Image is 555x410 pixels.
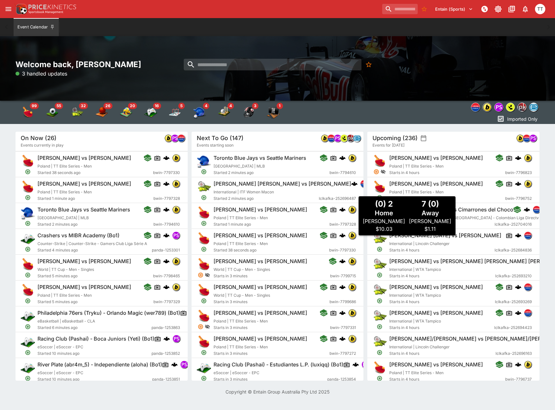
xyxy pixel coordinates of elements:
h6: River Plate (abr4m_5) - Independiente (aloha) (Bo1) [37,361,162,368]
img: bwin.png [348,335,355,342]
span: lclkafka-252693210 [495,273,532,279]
svg: Open [377,272,383,278]
input: search [382,4,418,14]
div: pandascore [334,134,341,142]
svg: Open [377,220,383,226]
span: bwin-7797328 [329,221,356,228]
img: bwin.png [348,154,355,161]
img: pandascore.png [173,335,180,342]
div: bwin [524,180,532,188]
img: tv_specials [267,106,280,119]
span: 55 [55,103,63,109]
img: Sportsbook Management [28,11,63,14]
h6: Toronto Blue Jays vs Seattle Mariners [214,155,306,161]
svg: Open [201,246,207,252]
span: lclkafka-252696487 [319,195,356,202]
img: lclkafka.png [533,206,540,213]
button: No Bookmarks [363,59,374,70]
h5: On Now (26) [21,134,57,142]
img: logo-cerberus.svg [163,155,170,161]
div: cerberus [524,206,530,213]
h6: Philadelphia 76ers (Tryku) - Orlando Magic (wer789) (Bo1) [37,310,180,316]
span: Started 2 minutes ago [37,221,153,228]
div: bwin [516,134,524,142]
img: tennis [70,106,83,119]
img: bwin.png [517,135,524,142]
div: Event type filters [16,101,286,124]
svg: Hidden [204,272,210,278]
p: 3 handled updates [16,70,67,77]
div: pandascore [494,103,503,112]
span: lclkafka-252694423 [494,324,532,331]
img: pandascore.png [173,232,180,239]
div: Esports [144,106,157,119]
div: cerberus [163,206,170,213]
h6: [PERSON_NAME] [DATE] vs [PERSON_NAME] [389,232,501,239]
div: cerberus [339,232,345,239]
span: Starts in 3 minutes [214,273,330,279]
img: esports.png [21,309,35,323]
div: Soccer [46,106,59,119]
img: bwin.png [348,232,355,239]
h6: [PERSON_NAME] vs [PERSON_NAME] [37,284,131,291]
img: logo-cerberus.svg [339,258,345,264]
img: esports.png [21,361,35,375]
h2: Welcome back, [PERSON_NAME] [16,59,188,69]
span: Started 1 minute ago [37,195,153,202]
img: logo-cerberus.svg [163,180,170,187]
img: logo-cerberus.svg [163,335,170,342]
div: cerberus [339,258,345,264]
p: Imported Only [507,116,538,122]
span: lclkafka-252684836 [495,247,532,253]
span: Starts in 4 hours [389,169,505,176]
h6: [PERSON_NAME] vs [PERSON_NAME] [37,155,131,161]
svg: Open [377,246,383,252]
div: pandascore [172,231,180,239]
img: pandascore.png [181,361,188,368]
h6: [PERSON_NAME] vs [PERSON_NAME] [214,258,307,265]
img: lsports.jpeg [506,103,515,111]
div: bwin [348,206,356,213]
span: panda-1253854 [327,376,356,383]
img: esports.png [197,361,211,375]
svg: Open [377,195,383,200]
button: Event Calendar [14,18,59,36]
img: logo-cerberus.svg [171,361,178,368]
span: 20 [128,103,137,109]
span: 26 [103,103,112,109]
img: logo-cerberus.svg [515,284,521,290]
img: pandascore.png [171,135,178,142]
svg: Hidden [381,169,386,174]
img: pandascore.png [334,135,341,142]
div: bwin [172,154,180,162]
span: [GEOGRAPHIC_DATA] | Basketball [GEOGRAPHIC_DATA] - Colombian Liga Directv [389,215,539,220]
span: 16 [153,103,161,109]
svg: Open [25,169,31,175]
span: Poland | TT Elite Series - Men [389,164,444,169]
div: Baseball [193,106,206,119]
img: logo-cerberus.svg [339,335,345,342]
span: World | TT Cup - Men - Singles [214,267,270,272]
div: bwin [348,231,356,239]
span: Started 1 minute ago [214,221,330,228]
span: Poland | TT Elite Series - Men [37,164,92,169]
svg: Open [201,169,207,175]
img: logo-cerberus.svg [163,284,170,290]
svg: Suspended [374,169,380,175]
span: 3 [252,103,258,109]
span: Started 38 seconds ago [37,169,153,176]
span: panda-1253852 [152,350,180,357]
h6: [PERSON_NAME] vs [PERSON_NAME] [214,310,307,316]
img: basketball [95,106,108,119]
h6: [PERSON_NAME] vs [PERSON_NAME] [389,310,483,316]
svg: Open [201,195,207,200]
img: lclkafka.png [471,103,480,111]
span: bwin-7796823 [505,169,532,176]
div: Basketball [95,106,108,119]
span: bwin-7796752 [505,195,532,202]
img: logo-cerberus.svg [351,180,358,187]
button: settings [420,135,427,141]
span: World | TT Cup - Men - Singles [37,267,94,272]
span: bwin-7794610 [153,221,180,228]
span: bwin-7794610 [329,169,356,176]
